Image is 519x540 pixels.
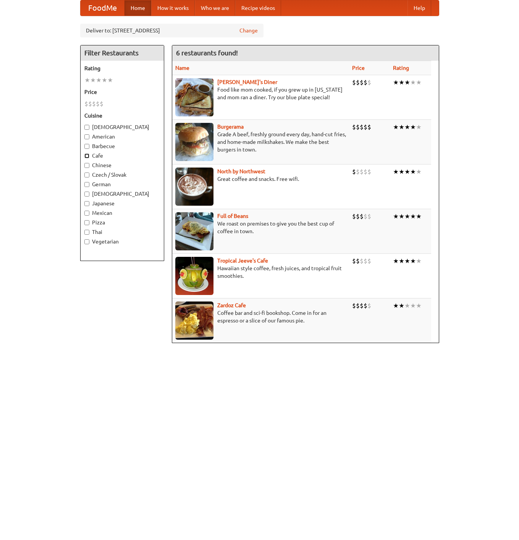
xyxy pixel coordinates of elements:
[235,0,281,16] a: Recipe videos
[393,257,399,265] li: ★
[84,64,160,72] h5: Rating
[84,133,160,140] label: American
[352,168,356,176] li: $
[175,220,346,235] p: We roast on premises to give you the best cup of coffee in town.
[393,168,399,176] li: ★
[84,181,160,188] label: German
[84,142,160,150] label: Barbecue
[84,161,160,169] label: Chinese
[360,301,364,310] li: $
[84,201,89,206] input: Japanese
[84,209,160,217] label: Mexican
[399,78,404,87] li: ★
[175,309,346,324] p: Coffee bar and sci-fi bookshop. Come in for an espresso or a slice of our famous pie.
[84,100,88,108] li: $
[175,123,213,161] img: burgerama.jpg
[360,168,364,176] li: $
[367,257,371,265] li: $
[410,257,416,265] li: ★
[96,100,100,108] li: $
[416,212,422,221] li: ★
[352,212,356,221] li: $
[410,78,416,87] li: ★
[81,0,124,16] a: FoodMe
[352,301,356,310] li: $
[356,123,360,131] li: $
[84,200,160,207] label: Japanese
[195,0,235,16] a: Who we are
[410,301,416,310] li: ★
[217,168,265,174] a: North by Northwest
[84,230,89,235] input: Thai
[352,78,356,87] li: $
[410,168,416,176] li: ★
[356,168,360,176] li: $
[84,112,160,119] h5: Cuisine
[175,175,346,183] p: Great coffee and snacks. Free wifi.
[88,100,92,108] li: $
[175,168,213,206] img: north.jpg
[399,257,404,265] li: ★
[84,190,160,198] label: [DEMOGRAPHIC_DATA]
[352,257,356,265] li: $
[352,65,365,71] a: Price
[239,27,258,34] a: Change
[84,144,89,149] input: Barbecue
[175,301,213,340] img: zardoz.jpg
[416,78,422,87] li: ★
[100,100,103,108] li: $
[84,228,160,236] label: Thai
[84,123,160,131] label: [DEMOGRAPHIC_DATA]
[84,211,89,216] input: Mexican
[84,152,160,160] label: Cafe
[364,257,367,265] li: $
[360,257,364,265] li: $
[175,78,213,116] img: sallys.jpg
[217,124,244,130] a: Burgerama
[360,212,364,221] li: $
[217,302,246,308] b: Zardoz Cafe
[404,257,410,265] li: ★
[84,76,90,84] li: ★
[360,123,364,131] li: $
[84,192,89,197] input: [DEMOGRAPHIC_DATA]
[92,100,96,108] li: $
[96,76,102,84] li: ★
[407,0,431,16] a: Help
[410,123,416,131] li: ★
[217,213,248,219] b: Full of Beans
[393,212,399,221] li: ★
[84,239,89,244] input: Vegetarian
[364,301,367,310] li: $
[80,24,264,37] div: Deliver to: [STREET_ADDRESS]
[404,212,410,221] li: ★
[84,219,160,226] label: Pizza
[367,78,371,87] li: $
[107,76,113,84] li: ★
[364,78,367,87] li: $
[217,79,277,85] b: [PERSON_NAME]'s Diner
[84,182,89,187] input: German
[84,172,89,177] input: Czech / Slovak
[367,301,371,310] li: $
[102,76,107,84] li: ★
[151,0,195,16] a: How it works
[84,238,160,245] label: Vegetarian
[399,123,404,131] li: ★
[175,264,346,280] p: Hawaiian style coffee, fresh juices, and tropical fruit smoothies.
[217,258,268,264] a: Tropical Jeeve's Cafe
[393,65,409,71] a: Rating
[356,257,360,265] li: $
[84,171,160,179] label: Czech / Slovak
[84,220,89,225] input: Pizza
[367,168,371,176] li: $
[90,76,96,84] li: ★
[404,78,410,87] li: ★
[364,123,367,131] li: $
[399,212,404,221] li: ★
[175,65,189,71] a: Name
[416,123,422,131] li: ★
